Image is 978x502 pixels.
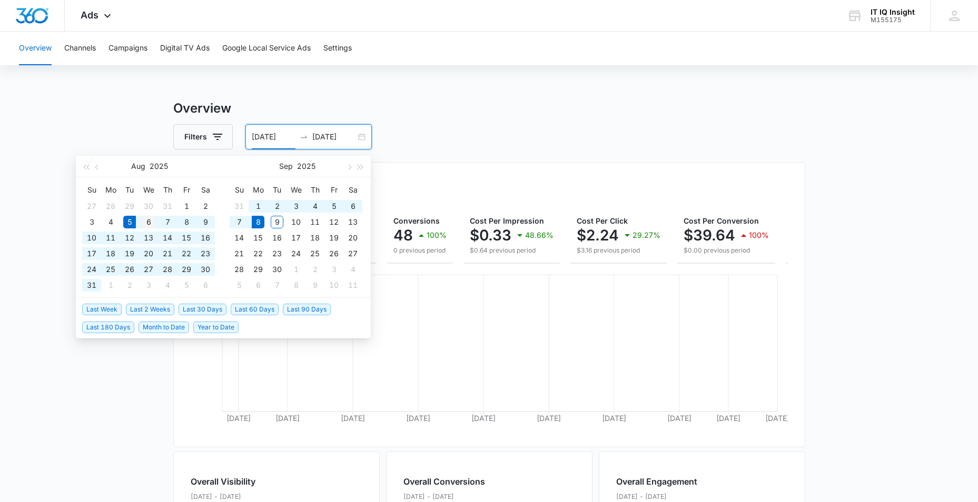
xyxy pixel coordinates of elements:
div: 14 [233,232,245,244]
td: 2025-07-28 [101,198,120,214]
th: We [139,182,158,198]
td: 2025-09-27 [343,246,362,262]
div: 28 [161,263,174,276]
span: Ads [81,9,98,21]
div: 11 [104,232,117,244]
td: 2025-08-31 [230,198,249,214]
div: 2 [123,279,136,292]
td: 2025-09-04 [305,198,324,214]
td: 2025-08-28 [158,262,177,277]
h2: Overall Visibility [191,475,280,488]
td: 2025-09-17 [287,230,305,246]
div: 12 [123,232,136,244]
td: 2025-07-27 [82,198,101,214]
div: 10 [85,232,98,244]
td: 2025-08-13 [139,230,158,246]
th: Fr [177,182,196,198]
th: Sa [343,182,362,198]
tspan: [DATE] [537,414,561,423]
td: 2025-09-13 [343,214,362,230]
div: 30 [271,263,283,276]
h3: Overview [173,99,805,118]
td: 2025-08-24 [82,262,101,277]
div: 19 [123,247,136,260]
td: 2025-10-07 [268,277,287,293]
button: Google Local Service Ads [222,32,311,65]
span: Last 90 Days [283,304,331,315]
div: 26 [123,263,136,276]
div: 6 [142,216,155,228]
div: 18 [309,232,321,244]
div: 24 [85,263,98,276]
div: 23 [271,247,283,260]
span: Cost Per Impression [470,216,544,225]
td: 2025-07-30 [139,198,158,214]
button: Overview [19,32,52,65]
td: 2025-09-22 [249,246,268,262]
td: 2025-08-12 [120,230,139,246]
div: 13 [347,216,359,228]
td: 2025-09-14 [230,230,249,246]
tspan: [DATE] [341,414,365,423]
th: Mo [249,182,268,198]
div: account name [871,8,915,16]
td: 2025-10-02 [305,262,324,277]
div: 9 [271,216,283,228]
div: 9 [309,279,321,292]
td: 2025-09-21 [230,246,249,262]
td: 2025-09-28 [230,262,249,277]
div: 1 [104,279,117,292]
td: 2025-08-29 [177,262,196,277]
div: 10 [290,216,302,228]
div: 27 [142,263,155,276]
td: 2025-08-17 [82,246,101,262]
button: 2025 [297,156,315,177]
p: $0.33 [470,227,511,244]
td: 2025-07-29 [120,198,139,214]
div: 7 [161,216,174,228]
td: 2025-09-01 [249,198,268,214]
div: 5 [328,200,340,213]
td: 2025-08-25 [101,262,120,277]
td: 2025-08-08 [177,214,196,230]
div: 17 [290,232,302,244]
td: 2025-10-09 [305,277,324,293]
div: 22 [180,247,193,260]
div: 1 [180,200,193,213]
p: 100% [427,232,447,239]
span: Cost Per Click [577,216,628,225]
div: 19 [328,232,340,244]
td: 2025-08-18 [101,246,120,262]
td: 2025-09-05 [324,198,343,214]
div: 29 [180,263,193,276]
td: 2025-08-06 [139,214,158,230]
p: $2.24 [577,227,619,244]
td: 2025-09-03 [139,277,158,293]
th: Fr [324,182,343,198]
div: 7 [271,279,283,292]
td: 2025-08-03 [82,214,101,230]
div: 6 [347,200,359,213]
p: 29.27% [633,232,660,239]
th: Su [82,182,101,198]
div: 31 [85,279,98,292]
button: Sep [279,156,293,177]
div: 18 [104,247,117,260]
button: Digital TV Ads [160,32,210,65]
div: 1 [290,263,302,276]
button: 2025 [150,156,168,177]
td: 2025-09-18 [305,230,324,246]
span: Last 2 Weeks [126,304,174,315]
div: 2 [271,200,283,213]
td: 2025-08-05 [120,214,139,230]
p: 0 previous period [393,246,447,255]
div: 6 [252,279,264,292]
span: to [300,133,308,141]
div: account id [871,16,915,24]
tspan: [DATE] [765,414,789,423]
td: 2025-09-30 [268,262,287,277]
td: 2025-08-15 [177,230,196,246]
td: 2025-08-01 [177,198,196,214]
div: 22 [252,247,264,260]
td: 2025-10-04 [343,262,362,277]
